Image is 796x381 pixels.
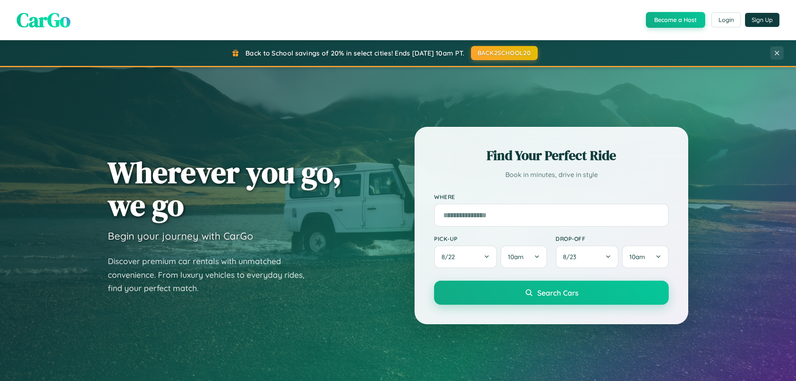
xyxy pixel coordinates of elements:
p: Book in minutes, drive in style [434,169,669,181]
button: Search Cars [434,281,669,305]
h2: Find Your Perfect Ride [434,146,669,165]
button: Become a Host [646,12,705,28]
span: Back to School savings of 20% in select cities! Ends [DATE] 10am PT. [245,49,464,57]
h1: Wherever you go, we go [108,156,342,221]
button: 8/22 [434,245,497,268]
button: Sign Up [745,13,779,27]
label: Where [434,193,669,200]
span: CarGo [17,6,70,34]
h3: Begin your journey with CarGo [108,230,253,242]
span: 10am [629,253,645,261]
button: 8/23 [556,245,619,268]
label: Drop-off [556,235,669,242]
span: 10am [508,253,524,261]
button: 10am [500,245,547,268]
button: Login [711,12,741,27]
button: BACK2SCHOOL20 [471,46,538,60]
span: 8 / 23 [563,253,580,261]
span: 8 / 22 [442,253,459,261]
span: Search Cars [537,288,578,297]
p: Discover premium car rentals with unmatched convenience. From luxury vehicles to everyday rides, ... [108,255,315,295]
button: 10am [622,245,669,268]
label: Pick-up [434,235,547,242]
